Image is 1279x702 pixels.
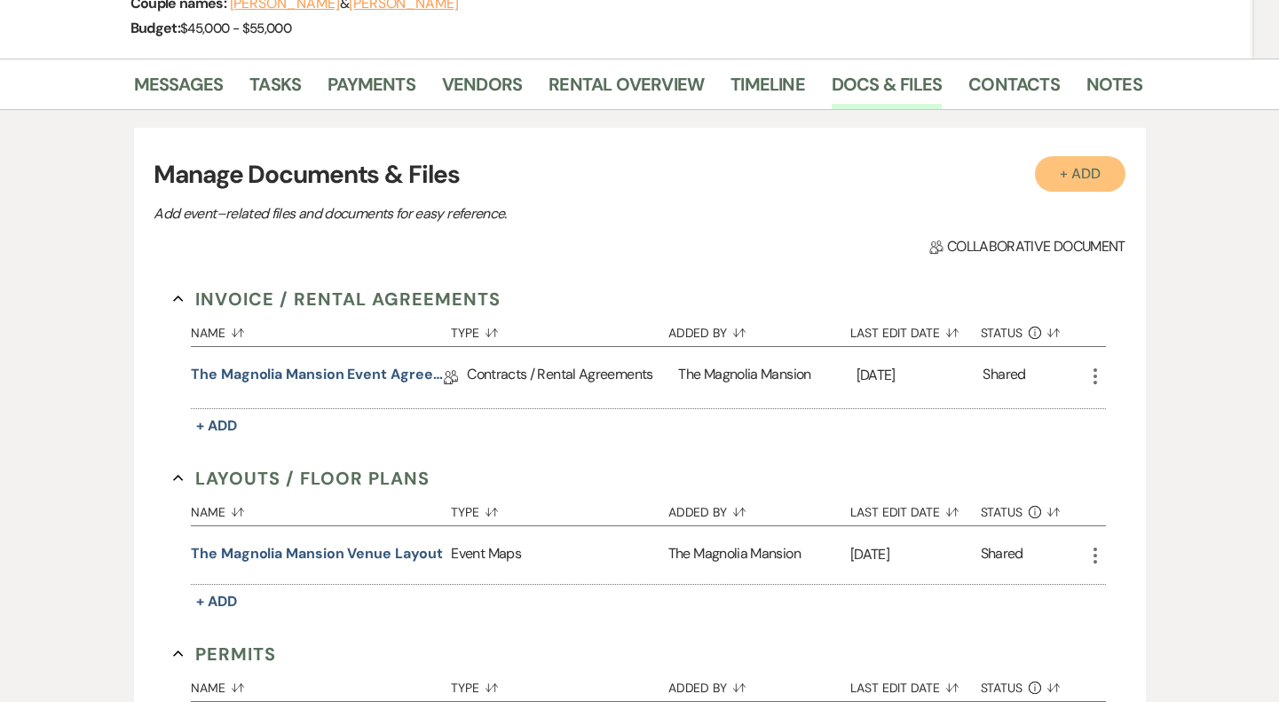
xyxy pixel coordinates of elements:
button: + Add [191,414,242,438]
span: + Add [196,592,237,611]
button: Status [981,667,1085,701]
button: Name [191,312,451,346]
div: Contracts / Rental Agreements [467,347,678,408]
button: Invoice / Rental Agreements [173,286,501,312]
button: Added By [668,312,850,346]
button: Name [191,667,451,701]
button: Status [981,312,1085,346]
button: Added By [668,667,850,701]
div: Shared [981,543,1023,567]
span: Collaborative document [929,236,1125,257]
a: Messages [134,70,224,109]
div: Event Maps [451,526,667,584]
a: Payments [328,70,415,109]
h3: Manage Documents & Files [154,156,1125,193]
a: Timeline [730,70,805,109]
span: + Add [196,416,237,435]
button: Last Edit Date [850,312,981,346]
button: Type [451,667,667,701]
span: Status [981,682,1023,694]
div: The Magnolia Mansion [668,526,850,584]
a: The Magnolia Mansion Event Agreement [DATE]-[DATE] [191,364,444,391]
button: Type [451,312,667,346]
span: Status [981,506,1023,518]
p: [DATE] [850,543,981,566]
button: + Add [1035,156,1125,192]
a: Docs & Files [832,70,942,109]
p: Add event–related files and documents for easy reference. [154,202,775,225]
button: Type [451,492,667,525]
button: Name [191,492,451,525]
span: $45,000 - $55,000 [180,20,291,37]
div: The Magnolia Mansion [678,347,856,408]
a: Rental Overview [549,70,704,109]
span: Status [981,327,1023,339]
p: [DATE] [857,364,983,387]
a: Notes [1086,70,1142,109]
button: Added By [668,492,850,525]
button: Layouts / Floor Plans [173,465,430,492]
button: Last Edit Date [850,667,981,701]
a: Tasks [249,70,301,109]
a: Contacts [968,70,1060,109]
button: Status [981,492,1085,525]
a: Vendors [442,70,522,109]
button: Last Edit Date [850,492,981,525]
button: Permits [173,641,276,667]
div: Shared [983,364,1025,391]
button: + Add [191,589,242,614]
span: Budget: [130,19,181,37]
button: The Magnolia Mansion Venue Layout [191,543,442,564]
